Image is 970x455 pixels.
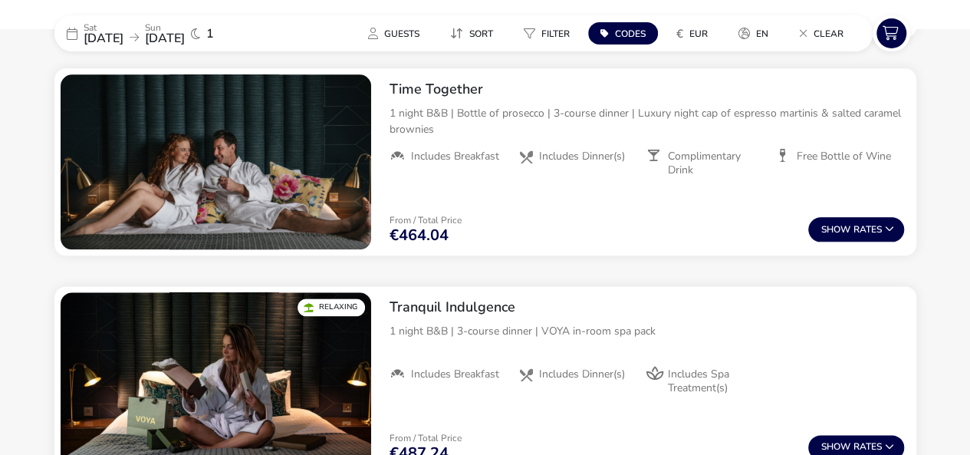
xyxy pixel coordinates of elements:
[84,30,123,47] span: [DATE]
[511,22,582,45] button: Filter
[356,22,438,45] naf-pibe-menu-bar-item: Guests
[726,22,781,45] button: en
[438,22,511,45] naf-pibe-menu-bar-item: Sort
[511,22,588,45] naf-pibe-menu-bar-item: Filter
[377,286,916,407] div: Tranquil Indulgence1 night B&B | 3-course dinner | VOYA in-room spa packIncludes BreakfastInclude...
[615,28,646,40] span: Codes
[797,150,891,163] span: Free Bottle of Wine
[756,28,768,40] span: en
[541,28,570,40] span: Filter
[84,23,123,32] p: Sat
[726,22,787,45] naf-pibe-menu-bar-item: en
[390,216,462,225] p: From / Total Price
[438,22,505,45] button: Sort
[787,22,862,45] naf-pibe-menu-bar-item: Clear
[298,298,365,316] div: Relaxing
[787,22,856,45] button: Clear
[676,26,683,41] i: €
[411,368,499,381] span: Includes Breakfast
[808,217,904,242] button: ShowRates
[539,150,625,163] span: Includes Dinner(s)
[664,22,720,45] button: €EUR
[390,105,904,137] p: 1 night B&B | Bottle of prosecco | 3-course dinner | Luxury night cap of espresso martinis & salt...
[588,22,664,45] naf-pibe-menu-bar-item: Codes
[206,28,214,40] span: 1
[668,150,763,177] span: Complimentary Drink
[689,28,708,40] span: EUR
[814,28,843,40] span: Clear
[390,323,904,339] p: 1 night B&B | 3-course dinner | VOYA in-room spa pack
[390,298,904,316] h2: Tranquil Indulgence
[664,22,726,45] naf-pibe-menu-bar-item: €EUR
[390,434,462,443] p: From / Total Price
[384,28,419,40] span: Guests
[356,22,432,45] button: Guests
[411,150,499,163] span: Includes Breakfast
[145,30,185,47] span: [DATE]
[145,23,185,32] p: Sun
[821,442,853,452] span: Show
[821,225,853,235] span: Show
[469,28,493,40] span: Sort
[588,22,658,45] button: Codes
[539,368,625,381] span: Includes Dinner(s)
[390,228,449,243] span: €464.04
[54,15,284,51] div: Sat[DATE]Sun[DATE]1
[377,68,916,190] div: Time Together1 night B&B | Bottle of prosecco | 3-course dinner | Luxury night cap of espresso ma...
[390,81,904,98] h2: Time Together
[61,74,371,249] swiper-slide: 1 / 1
[668,368,763,395] span: Includes Spa Treatment(s)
